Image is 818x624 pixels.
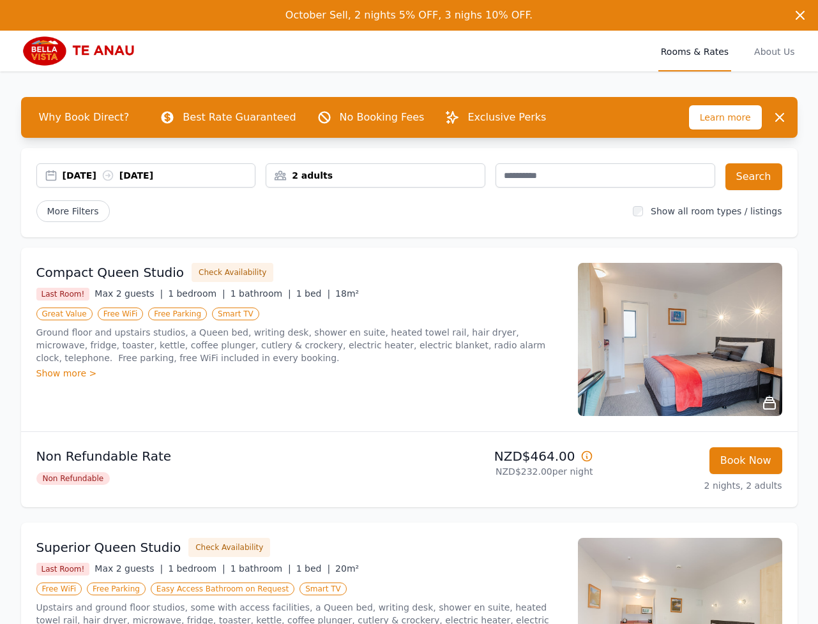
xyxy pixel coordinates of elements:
span: 1 bed | [296,288,330,299]
div: Show more > [36,367,563,380]
span: Free WiFi [36,583,82,595]
button: Search [725,163,782,190]
h3: Superior Queen Studio [36,539,181,556]
span: Non Refundable [36,472,110,485]
span: Easy Access Bathroom on Request [151,583,294,595]
span: Free WiFi [98,308,144,320]
p: Exclusive Perks [467,110,546,125]
span: Last Room! [36,563,90,576]
span: Max 2 guests | [95,563,163,574]
span: 1 bathroom | [231,563,291,574]
h3: Compact Queen Studio [36,264,185,281]
span: Smart TV [299,583,347,595]
span: Learn more [689,105,762,130]
span: Free Parking [87,583,146,595]
span: 20m² [335,563,359,574]
div: [DATE] [DATE] [63,169,255,182]
label: Show all room types / listings [651,206,782,216]
p: Non Refundable Rate [36,447,404,465]
button: Check Availability [192,263,273,282]
p: Ground floor and upstairs studios, a Queen bed, writing desk, shower en suite, heated towel rail,... [36,326,563,364]
span: Last Room! [36,288,90,301]
span: Smart TV [212,308,259,320]
span: Max 2 guests | [95,288,163,299]
button: Book Now [709,447,782,474]
p: NZD$232.00 per night [414,465,593,478]
a: Rooms & Rates [658,31,731,71]
span: October Sell, 2 nights 5% OFF, 3 nighs 10% OFF. [285,9,533,21]
span: More Filters [36,200,110,222]
span: 1 bedroom | [168,288,225,299]
p: 2 nights, 2 adults [603,479,782,492]
div: 2 adults [266,169,485,182]
span: 1 bed | [296,563,330,574]
span: 1 bedroom | [168,563,225,574]
span: Why Book Direct? [29,105,140,130]
a: About Us [752,31,797,71]
p: Best Rate Guaranteed [183,110,296,125]
span: Free Parking [148,308,207,320]
p: No Booking Fees [340,110,425,125]
span: Great Value [36,308,93,320]
span: 18m² [335,288,359,299]
span: 1 bathroom | [231,288,291,299]
p: NZD$464.00 [414,447,593,465]
button: Check Availability [188,538,270,557]
img: Bella Vista Te Anau [21,36,144,66]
